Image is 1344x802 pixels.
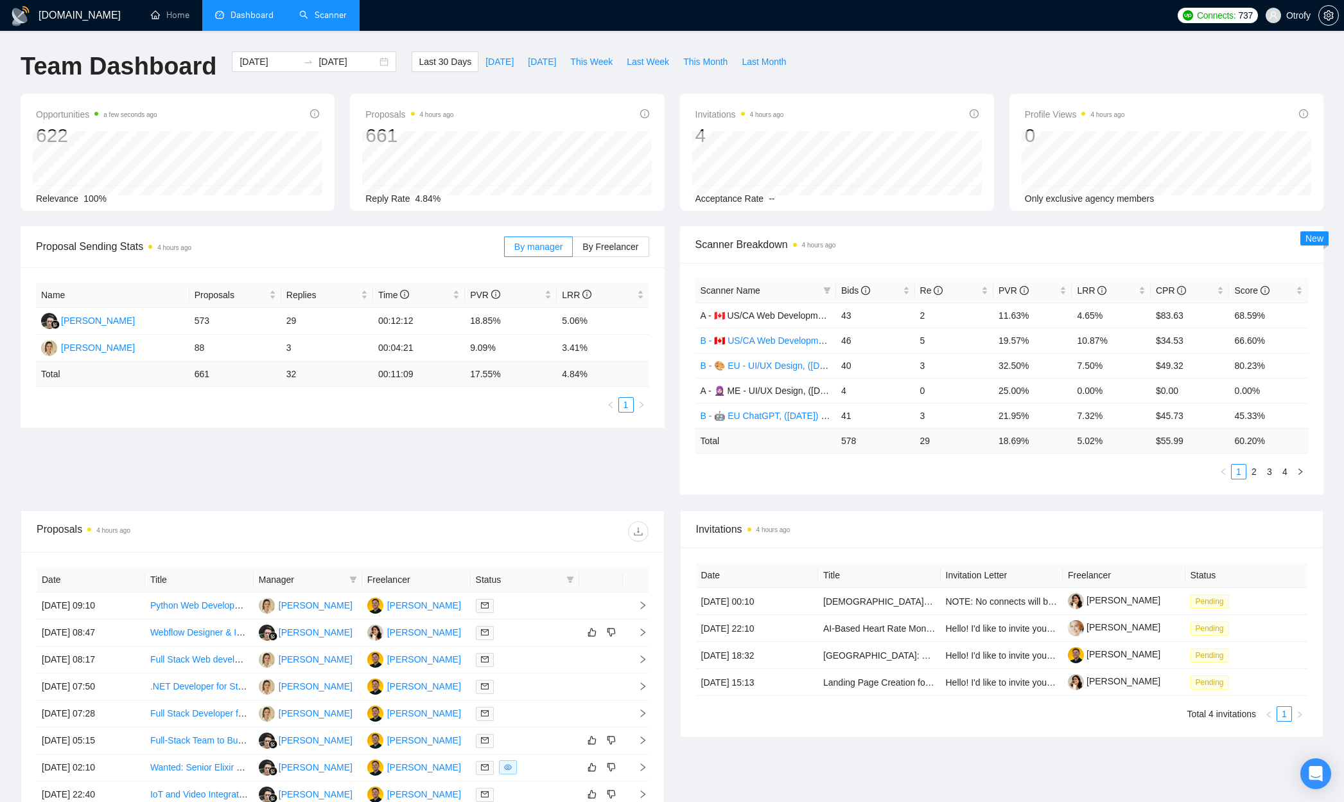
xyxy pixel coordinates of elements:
span: Last Month [742,55,786,69]
div: [PERSON_NAME] [279,679,353,693]
li: 4 [1277,464,1293,479]
span: This Month [683,55,728,69]
img: gigradar-bm.png [268,740,277,749]
li: 1 [1231,464,1246,479]
span: right [1296,711,1304,718]
td: 4.84 % [557,362,649,387]
td: 3 [915,403,993,428]
td: 4.65% [1072,303,1150,328]
a: MP[PERSON_NAME] [259,708,353,718]
a: B - 🇨🇦 US/CA Web Development, ([DATE]) [701,335,871,346]
button: dislike [604,760,619,775]
a: Pending [1191,650,1234,660]
span: A - 🇨🇦 US/CA Web Development, ([DATE]), portfolio & new cover letter [701,310,981,321]
a: MP[PERSON_NAME] [259,681,353,691]
td: 0.00% [1072,378,1150,403]
time: 4 hours ago [802,242,836,249]
time: 4 hours ago [1090,111,1124,118]
span: Last 30 Days [419,55,471,69]
span: Dashboard [231,10,274,21]
td: 19.57% [993,328,1072,353]
a: 3 [1262,465,1277,479]
li: Previous Page [603,397,618,413]
div: 4 [695,123,784,148]
a: [PERSON_NAME] [1068,676,1160,686]
td: 00:11:09 [373,362,465,387]
a: [GEOGRAPHIC_DATA]: easy work for 50$ [823,650,993,661]
img: c1IfbBcwZMfkJNzVJ8hgh9hCBNYqlAZKS9vvfOLifG18usS2dkAEwMZE80hho6tw_8 [1068,674,1084,690]
div: 622 [36,123,157,148]
a: [DEMOGRAPHIC_DATA] Speakers of Tamil – Talent Bench for Future Managed Services Recording Projects [823,596,1256,607]
img: c1IfbBcwZMfkJNzVJ8hgh9hCBNYqlAZKS9vvfOLifG18usS2dkAEwMZE80hho6tw_8 [1068,593,1084,609]
img: MP [259,679,275,695]
div: [PERSON_NAME] [279,760,353,774]
time: 4 hours ago [756,526,790,533]
span: info-circle [1177,286,1186,295]
td: $ 55.99 [1151,428,1229,453]
div: Open Intercom Messenger [1300,758,1331,789]
span: PVR [999,285,1029,296]
button: like [584,760,600,775]
span: Pending [1191,675,1229,690]
span: A - 🧕🏼 ME - UI/UX Design, ([DATE]) [701,386,842,396]
button: This Week [563,51,620,72]
span: 100% [83,193,107,204]
a: MP[PERSON_NAME] [259,600,353,610]
span: Replies [286,288,358,302]
span: dislike [607,762,616,772]
span: Pending [1191,594,1229,609]
td: Total [695,428,837,453]
input: End date [319,55,377,69]
a: B - 🎨 EU - UI/UX Design, ([DATE]) new text [701,361,878,371]
a: Wanted: Senior Elixir Developer - News Trading Bot for Futures Trading [150,762,435,772]
span: Re [920,285,943,296]
span: filter [349,576,357,584]
span: [DATE] [528,55,556,69]
span: PVR [470,290,500,300]
th: Name [36,283,189,308]
a: DF[PERSON_NAME] [41,315,135,325]
span: info-circle [1097,286,1106,295]
a: MP[PERSON_NAME] [41,342,135,352]
td: 9.09% [465,335,557,362]
span: [DATE] [485,55,514,69]
span: dashboard [215,10,224,19]
a: SO[PERSON_NAME] [367,708,461,718]
div: [PERSON_NAME] [387,652,461,666]
td: 45.33% [1229,403,1308,428]
span: filter [823,287,831,294]
td: 7.50% [1072,353,1150,378]
td: 0 [915,378,993,403]
time: 4 hours ago [420,111,454,118]
div: Proposals [37,521,342,542]
li: Next Page [634,397,649,413]
span: info-circle [640,109,649,118]
img: logo [10,6,31,26]
td: 18.69 % [993,428,1072,453]
div: 661 [365,123,453,148]
button: right [1293,464,1308,479]
span: like [588,762,597,772]
a: SO[PERSON_NAME] [367,681,461,691]
a: MP[PERSON_NAME] [259,654,353,664]
span: Profile Views [1025,107,1125,122]
span: Connects: [1197,8,1235,22]
td: 0.00% [1229,378,1308,403]
td: 17.55 % [465,362,557,387]
div: [PERSON_NAME] [279,625,353,639]
span: LRR [1077,285,1106,296]
a: 1 [1232,465,1246,479]
span: New [1305,233,1323,244]
img: SO [367,706,383,722]
span: info-circle [310,109,319,118]
th: Date [37,567,145,593]
img: SO [367,679,383,695]
button: like [584,625,600,640]
span: Opportunities [36,107,157,122]
div: [PERSON_NAME] [61,341,135,355]
span: like [588,789,597,799]
div: [PERSON_NAME] [387,706,461,720]
td: 46 [836,328,914,353]
span: Scanner Name [701,285,760,296]
span: Invitations [696,521,1308,537]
